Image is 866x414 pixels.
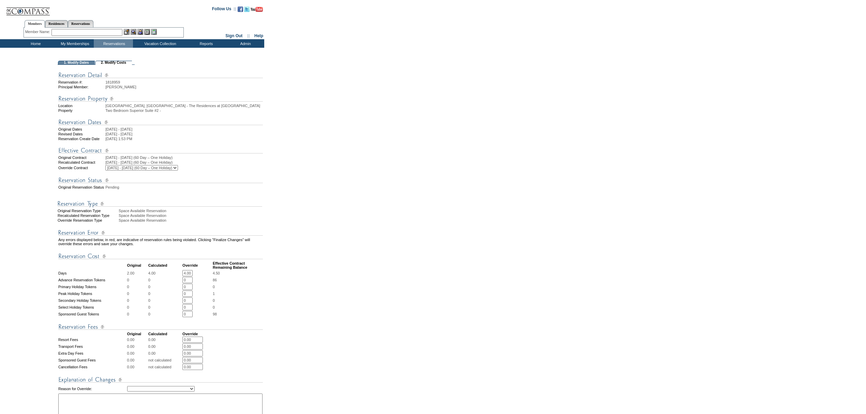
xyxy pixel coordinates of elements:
[127,261,148,269] td: Original
[58,176,263,184] img: Reservation Status
[58,297,126,304] td: Secondary Holiday Tokens
[213,278,217,282] span: 86
[6,2,50,16] img: Compass Home
[58,94,263,103] img: Reservation Property
[244,9,250,13] a: Follow us on Twitter
[55,39,94,48] td: My Memberships
[58,364,126,370] td: Cancellation Fees
[127,304,148,310] td: 0
[105,85,263,89] td: [PERSON_NAME]
[95,61,132,65] td: 2. Modify Costs
[58,137,105,141] td: Reservation Create Date
[58,132,105,136] td: Revised Dates
[127,337,148,343] td: 0.00
[58,337,126,343] td: Resort Fees
[127,343,148,350] td: 0.00
[148,350,182,356] td: 0.00
[213,312,217,316] span: 98
[58,357,126,363] td: Sponsored Guest Fees
[58,104,105,108] td: Location
[105,127,263,131] td: [DATE] - [DATE]
[58,160,105,164] td: Recalculated Contract
[182,261,212,269] td: Override
[137,29,143,35] img: Impersonate
[105,80,263,84] td: 1818959
[58,284,126,290] td: Primary Holiday Tokens
[58,350,126,356] td: Extra Day Fees
[58,213,118,218] div: Recalculated Reservation Type
[58,323,263,331] img: Reservation Fees
[58,156,105,160] td: Original Contract
[58,375,263,384] img: Explanation of Changes
[225,39,264,48] td: Admin
[58,80,105,84] td: Reservation #:
[148,311,182,317] td: 0
[127,364,148,370] td: 0.00
[148,332,182,336] td: Calculated
[213,271,220,275] span: 4.50
[58,127,105,131] td: Original Dates
[105,160,263,164] td: [DATE] - [DATE] (60 Day – One Holiday)
[58,385,126,393] td: Reason for Override:
[94,39,133,48] td: Reservations
[148,357,182,363] td: not calculated
[127,350,148,356] td: 0.00
[213,298,215,302] span: 0
[58,146,263,155] img: Effective Contract
[25,20,45,28] a: Members
[58,252,263,261] img: Reservation Cost
[25,29,51,35] div: Member Name:
[127,311,148,317] td: 0
[133,39,186,48] td: Vacation Collection
[148,291,182,297] td: 0
[213,305,215,309] span: 0
[68,20,93,27] a: Reservations
[247,33,250,38] span: ::
[58,61,95,65] td: 1. Modify Dates
[213,292,215,296] span: 1
[105,132,263,136] td: [DATE] - [DATE]
[244,6,250,12] img: Follow us on Twitter
[213,285,215,289] span: 0
[148,343,182,350] td: 0.00
[58,85,105,89] td: Principal Member:
[148,284,182,290] td: 0
[251,9,263,13] a: Subscribe to our YouTube Channel
[127,277,148,283] td: 0
[182,332,212,336] td: Override
[148,297,182,304] td: 0
[151,29,157,35] img: b_calculator.gif
[148,337,182,343] td: 0.00
[58,304,126,310] td: Select Holiday Tokens
[45,20,68,27] a: Residences
[127,357,148,363] td: 0.00
[58,71,263,79] img: Reservation Detail
[148,277,182,283] td: 0
[127,291,148,297] td: 0
[58,228,263,237] img: Reservation Errors
[186,39,225,48] td: Reports
[131,29,136,35] img: View
[58,118,263,127] img: Reservation Dates
[119,218,264,222] div: Space Available Reservation
[58,238,263,246] td: Any errors displayed below, in red, are indicative of reservation rules being violated. Clicking ...
[254,33,263,38] a: Help
[15,39,55,48] td: Home
[148,304,182,310] td: 0
[238,6,243,12] img: Become our fan on Facebook
[105,137,263,141] td: [DATE] 1:53 PM
[127,284,148,290] td: 0
[105,185,263,189] td: Pending
[58,343,126,350] td: Transport Fees
[58,270,126,276] td: Days
[119,213,264,218] div: Space Available Reservation
[238,9,243,13] a: Become our fan on Facebook
[58,277,126,283] td: Advance Reservation Tokens
[105,104,263,108] td: [GEOGRAPHIC_DATA], [GEOGRAPHIC_DATA] - The Residences at [GEOGRAPHIC_DATA]
[105,108,263,113] td: Two Bedroom Superior Suite #2 -
[144,29,150,35] img: Reservations
[124,29,130,35] img: b_edit.gif
[58,165,105,171] td: Override Contract
[58,185,105,189] td: Original Reservation Status
[251,7,263,12] img: Subscribe to our YouTube Channel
